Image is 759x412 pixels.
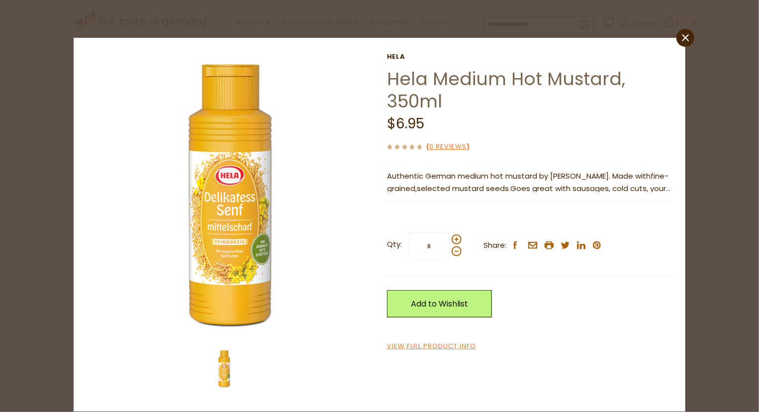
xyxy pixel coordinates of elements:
[426,142,470,151] span: ( )
[387,290,492,317] a: Add to Wishlist
[387,53,670,61] a: Hela
[409,232,450,260] input: Qty:
[387,341,476,352] a: View Full Product Info
[89,53,373,337] img: Hela Medium Hot Mustard, 350ml
[387,114,424,133] span: $6.95
[417,183,510,194] span: selected mustard seeds.
[387,66,625,114] a: Hela Medium Hot Mustard, 350ml
[204,349,244,389] img: Hela Medium Hot Mustard, 350ml
[429,142,467,152] a: 0 Reviews
[483,239,506,252] span: Share:
[387,170,670,195] p: Authentic German medium hot mustard by [PERSON_NAME]. Made with Goes great with sausages, cold cu...
[387,238,402,251] strong: Qty:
